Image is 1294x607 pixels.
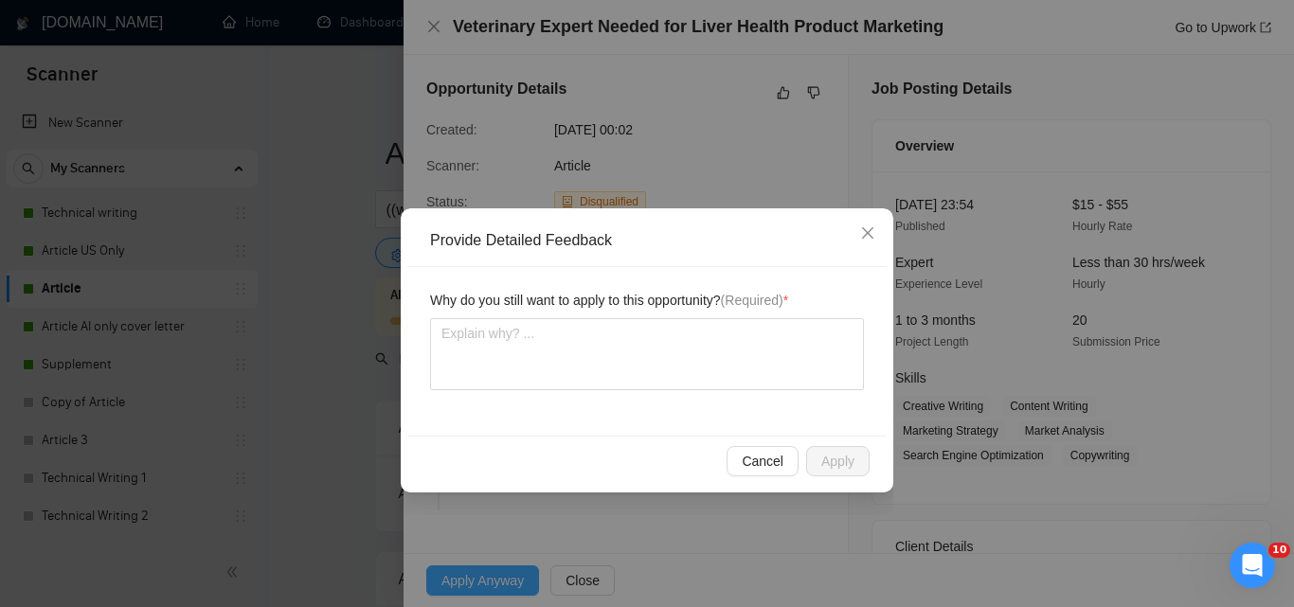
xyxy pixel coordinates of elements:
[842,208,893,259] button: Close
[860,225,875,241] span: close
[806,446,870,476] button: Apply
[430,290,788,311] span: Why do you still want to apply to this opportunity?
[742,451,783,472] span: Cancel
[727,446,799,476] button: Cancel
[430,230,877,251] div: Provide Detailed Feedback
[1268,543,1290,558] span: 10
[721,293,783,308] span: (Required)
[1230,543,1275,588] iframe: Intercom live chat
